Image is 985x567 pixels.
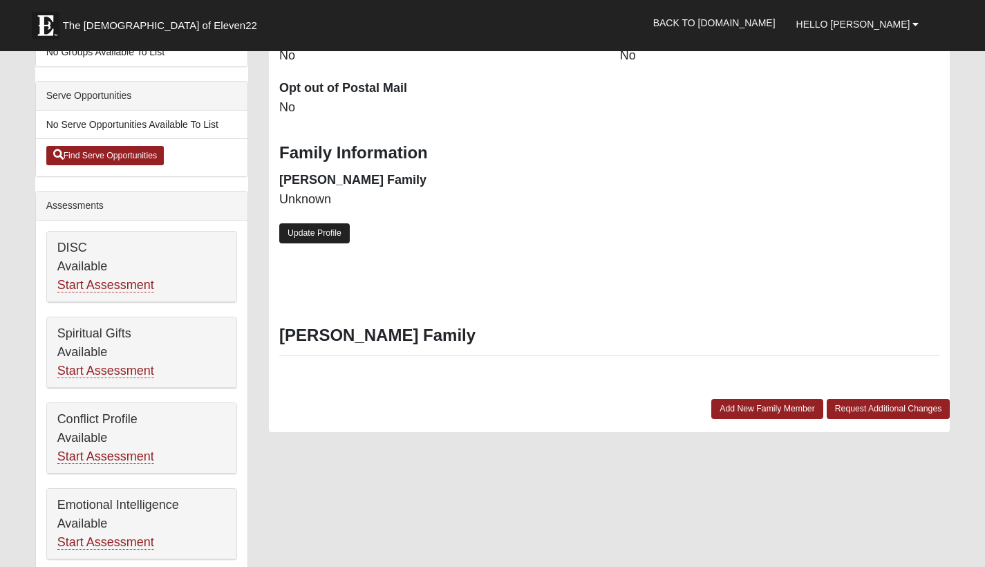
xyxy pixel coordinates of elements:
a: Hello [PERSON_NAME] [786,7,930,41]
a: Update Profile [279,223,350,243]
a: Find Serve Opportunities [46,146,165,165]
div: Emotional Intelligence Available [47,489,236,559]
div: Assessments [36,192,247,221]
div: Serve Opportunities [36,82,247,111]
span: Hello [PERSON_NAME] [796,19,910,30]
h3: [PERSON_NAME] Family [279,326,939,346]
a: Back to [DOMAIN_NAME] [643,6,786,40]
dd: No [620,47,940,65]
dd: Unknown [279,191,599,209]
h3: Family Information [279,143,939,163]
li: No Serve Opportunities Available To List [36,111,247,139]
a: Add New Family Member [711,399,823,419]
div: Conflict Profile Available [47,403,236,474]
dd: No [279,47,599,65]
li: No Groups Available To List [36,38,247,66]
dt: [PERSON_NAME] Family [279,171,599,189]
a: Start Assessment [57,278,154,292]
div: DISC Available [47,232,236,302]
div: Spiritual Gifts Available [47,317,236,388]
a: Start Assessment [57,364,154,378]
a: The [DEMOGRAPHIC_DATA] of Eleven22 [25,5,301,39]
dt: Opt out of Postal Mail [279,80,599,97]
dd: No [279,99,599,117]
span: The [DEMOGRAPHIC_DATA] of Eleven22 [63,19,257,32]
a: Request Additional Changes [827,399,950,419]
img: Eleven22 logo [32,12,59,39]
a: Start Assessment [57,535,154,550]
a: Start Assessment [57,449,154,464]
